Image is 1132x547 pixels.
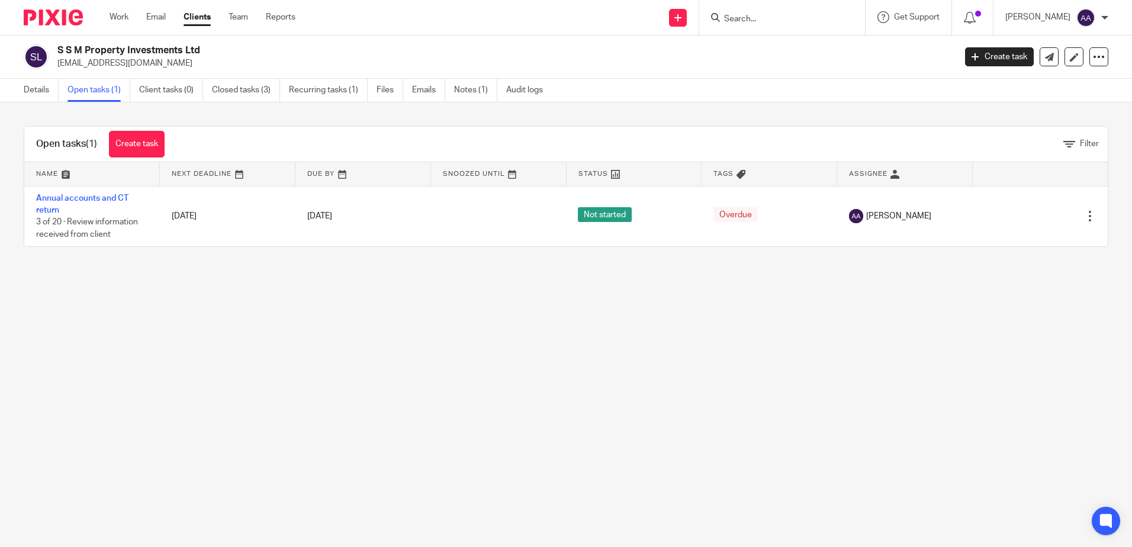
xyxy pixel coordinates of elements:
[713,170,734,177] span: Tags
[266,11,295,23] a: Reports
[184,11,211,23] a: Clients
[229,11,248,23] a: Team
[506,79,552,102] a: Audit logs
[1080,140,1099,148] span: Filter
[110,11,128,23] a: Work
[212,79,280,102] a: Closed tasks (3)
[36,138,97,150] h1: Open tasks
[578,207,632,222] span: Not started
[86,139,97,149] span: (1)
[289,79,368,102] a: Recurring tasks (1)
[146,11,166,23] a: Email
[160,186,295,246] td: [DATE]
[443,170,505,177] span: Snoozed Until
[713,207,758,222] span: Overdue
[965,47,1034,66] a: Create task
[24,9,83,25] img: Pixie
[24,44,49,69] img: svg%3E
[24,79,59,102] a: Details
[57,44,769,57] h2: S S M Property Investments Ltd
[36,194,128,214] a: Annual accounts and CT return
[849,209,863,223] img: svg%3E
[377,79,403,102] a: Files
[36,218,138,239] span: 3 of 20 · Review information received from client
[1076,8,1095,27] img: svg%3E
[723,14,829,25] input: Search
[894,13,940,21] span: Get Support
[454,79,497,102] a: Notes (1)
[139,79,203,102] a: Client tasks (0)
[67,79,130,102] a: Open tasks (1)
[307,212,332,220] span: [DATE]
[578,170,608,177] span: Status
[57,57,947,69] p: [EMAIL_ADDRESS][DOMAIN_NAME]
[412,79,445,102] a: Emails
[109,131,165,157] a: Create task
[866,210,931,222] span: [PERSON_NAME]
[1005,11,1070,23] p: [PERSON_NAME]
